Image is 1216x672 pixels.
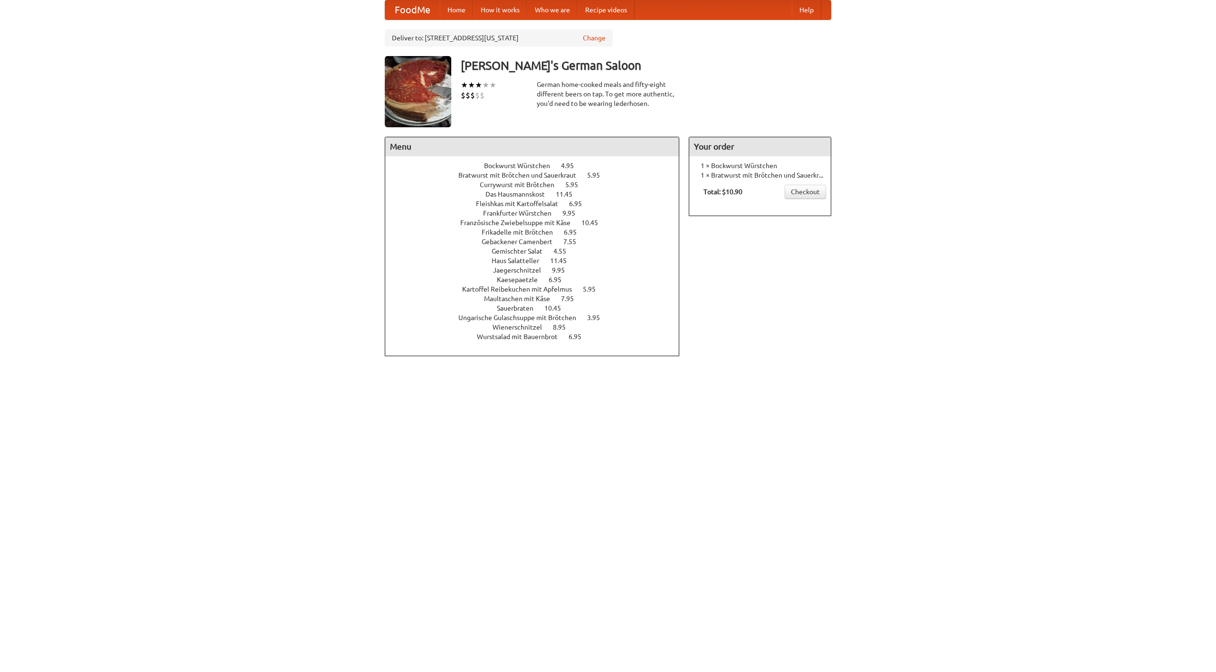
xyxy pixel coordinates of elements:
a: Who we are [527,0,578,19]
span: Kaesepaetzle [497,276,547,284]
span: 11.45 [550,257,576,265]
a: Help [792,0,821,19]
span: 3.95 [587,314,609,322]
b: Total: $10.90 [703,188,742,196]
span: 10.45 [544,304,570,312]
li: ★ [489,80,496,90]
span: Jaegerschnitzel [493,266,551,274]
span: 6.95 [564,228,586,236]
li: ★ [461,80,468,90]
a: FoodMe [385,0,440,19]
a: Ungarische Gulaschsuppe mit Brötchen 3.95 [458,314,617,322]
span: Sauerbraten [497,304,543,312]
li: $ [475,90,480,101]
span: 9.95 [552,266,574,274]
span: 10.45 [581,219,608,227]
span: Gebackener Camenbert [482,238,562,246]
span: 4.55 [553,247,576,255]
span: 8.95 [553,323,575,331]
span: 11.45 [556,190,582,198]
a: Currywurst mit Brötchen 5.95 [480,181,596,189]
a: Haus Salatteller 11.45 [492,257,584,265]
li: $ [465,90,470,101]
a: Kartoffel Reibekuchen mit Apfelmus 5.95 [462,285,613,293]
li: $ [480,90,484,101]
li: $ [470,90,475,101]
a: How it works [473,0,527,19]
span: 7.55 [563,238,586,246]
span: 4.95 [561,162,583,170]
span: Französische Zwiebelsuppe mit Käse [460,219,580,227]
span: Ungarische Gulaschsuppe mit Brötchen [458,314,586,322]
span: 7.95 [561,295,583,303]
h4: Menu [385,137,679,156]
a: Home [440,0,473,19]
span: Wienerschnitzel [493,323,551,331]
a: Recipe videos [578,0,635,19]
a: Gemischter Salat 4.55 [492,247,584,255]
span: 6.95 [549,276,571,284]
a: Wienerschnitzel 8.95 [493,323,583,331]
li: 1 × Bockwurst Würstchen [694,161,826,170]
span: 5.95 [565,181,588,189]
span: Fleishkas mit Kartoffelsalat [476,200,568,208]
h4: Your order [689,137,831,156]
a: Frankfurter Würstchen 9.95 [483,209,593,217]
span: Wurstsalad mit Bauernbrot [477,333,567,341]
a: Wurstsalad mit Bauernbrot 6.95 [477,333,599,341]
a: Kaesepaetzle 6.95 [497,276,579,284]
a: Fleishkas mit Kartoffelsalat 6.95 [476,200,599,208]
span: Gemischter Salat [492,247,552,255]
li: ★ [482,80,489,90]
span: 9.95 [562,209,585,217]
span: Kartoffel Reibekuchen mit Apfelmus [462,285,581,293]
h3: [PERSON_NAME]'s German Saloon [461,56,831,75]
a: Gebackener Camenbert 7.55 [482,238,594,246]
li: ★ [468,80,475,90]
span: Haus Salatteller [492,257,549,265]
span: 6.95 [569,200,591,208]
a: Checkout [785,185,826,199]
a: Frikadelle mit Brötchen 6.95 [482,228,594,236]
span: Frankfurter Würstchen [483,209,561,217]
div: German home-cooked meals and fifty-eight different beers on tap. To get more authentic, you'd nee... [537,80,679,108]
a: Französische Zwiebelsuppe mit Käse 10.45 [460,219,616,227]
a: Bratwurst mit Brötchen und Sauerkraut 5.95 [458,171,617,179]
li: ★ [475,80,482,90]
div: Deliver to: [STREET_ADDRESS][US_STATE] [385,29,613,47]
span: Frikadelle mit Brötchen [482,228,562,236]
a: Change [583,33,606,43]
span: Currywurst mit Brötchen [480,181,564,189]
a: Maultaschen mit Käse 7.95 [484,295,591,303]
span: 5.95 [587,171,609,179]
a: Jaegerschnitzel 9.95 [493,266,582,274]
a: Bockwurst Würstchen 4.95 [484,162,591,170]
li: $ [461,90,465,101]
li: 1 × Bratwurst mit Brötchen und Sauerkraut [694,170,826,180]
a: Das Hausmannskost 11.45 [485,190,590,198]
span: 6.95 [569,333,591,341]
span: Bratwurst mit Brötchen und Sauerkraut [458,171,586,179]
span: Bockwurst Würstchen [484,162,560,170]
a: Sauerbraten 10.45 [497,304,579,312]
img: angular.jpg [385,56,451,127]
span: Maultaschen mit Käse [484,295,560,303]
span: 5.95 [583,285,605,293]
span: Das Hausmannskost [485,190,554,198]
